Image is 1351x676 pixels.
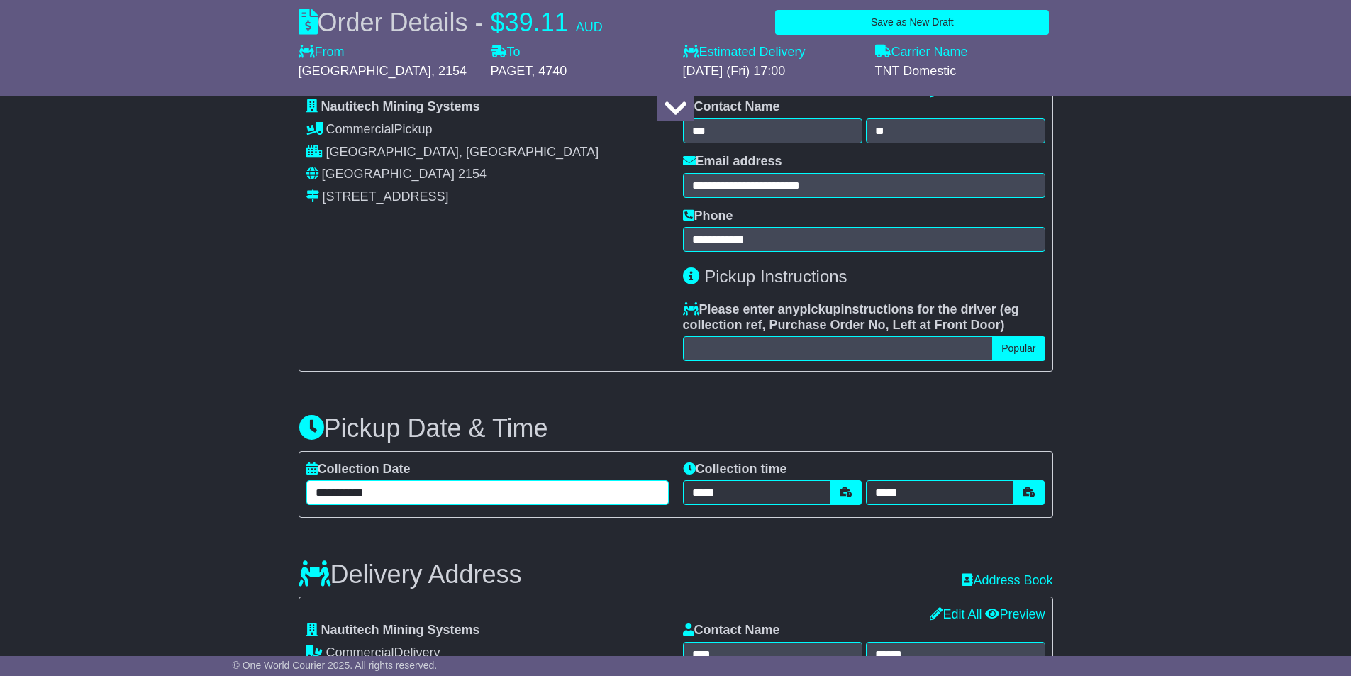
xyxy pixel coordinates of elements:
[875,45,968,60] label: Carrier Name
[531,64,567,78] span: , 4740
[985,607,1045,621] a: Preview
[306,645,669,661] div: Delivery
[800,302,841,316] span: pickup
[683,623,780,638] label: Contact Name
[683,302,1045,333] label: Please enter any instructions for the driver ( )
[775,10,1049,35] button: Save as New Draft
[930,607,982,621] a: Edit All
[299,414,1053,443] h3: Pickup Date & Time
[683,45,861,60] label: Estimated Delivery
[431,64,467,78] span: , 2154
[321,623,480,637] span: Nautitech Mining Systems
[491,45,521,60] label: To
[326,145,599,159] span: [GEOGRAPHIC_DATA], [GEOGRAPHIC_DATA]
[299,45,345,60] label: From
[306,122,669,138] div: Pickup
[992,336,1045,361] button: Popular
[299,560,522,589] h3: Delivery Address
[458,167,487,181] span: 2154
[491,64,532,78] span: PAGET
[576,20,603,34] span: AUD
[326,122,394,136] span: Commercial
[875,64,1053,79] div: TNT Domestic
[683,154,782,170] label: Email address
[233,660,438,671] span: © One World Courier 2025. All rights reserved.
[323,189,449,205] div: [STREET_ADDRESS]
[683,302,1019,332] span: eg collection ref, Purchase Order No, Left at Front Door
[683,64,861,79] div: [DATE] (Fri) 17:00
[985,84,1045,99] a: Preview
[962,573,1052,587] a: Address Book
[299,64,431,78] span: [GEOGRAPHIC_DATA]
[322,167,455,181] span: [GEOGRAPHIC_DATA]
[683,209,733,224] label: Phone
[306,462,411,477] label: Collection Date
[299,7,603,38] div: Order Details -
[505,8,569,37] span: 39.11
[491,8,505,37] span: $
[683,462,787,477] label: Collection time
[326,645,394,660] span: Commercial
[704,267,847,286] span: Pickup Instructions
